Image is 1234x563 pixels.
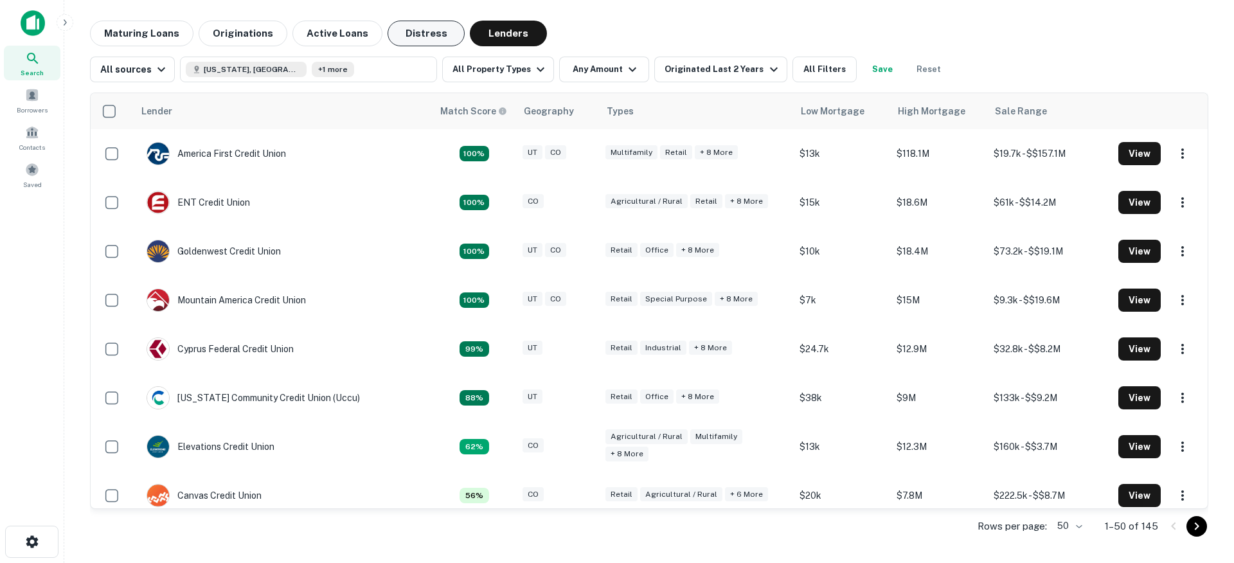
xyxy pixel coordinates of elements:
[890,178,987,227] td: $18.6M
[460,195,489,210] div: Matching Properties: 242, hasApolloMatch: undefined
[987,325,1112,373] td: $32.8k - $$8.2M
[147,485,169,506] img: picture
[100,62,169,77] div: All sources
[204,64,300,75] span: [US_STATE], [GEOGRAPHIC_DATA]
[523,438,544,453] div: CO
[1186,516,1207,537] button: Go to next page
[440,104,507,118] div: Capitalize uses an advanced AI algorithm to match your search with the best lender. The match sco...
[180,57,437,82] button: [US_STATE], [GEOGRAPHIC_DATA]+1 more
[801,103,864,119] div: Low Mortgage
[890,93,987,129] th: High Mortgage
[725,487,768,502] div: + 6 more
[21,10,45,36] img: capitalize-icon.png
[147,289,306,312] div: Mountain America Credit Union
[660,145,692,160] div: Retail
[890,325,987,373] td: $12.9M
[987,373,1112,422] td: $133k - $$9.2M
[605,292,638,307] div: Retail
[1105,519,1158,534] p: 1–50 of 145
[898,103,965,119] div: High Mortgage
[433,93,516,129] th: Capitalize uses an advanced AI algorithm to match your search with the best lender. The match sco...
[523,194,544,209] div: CO
[607,103,634,119] div: Types
[4,46,60,80] a: Search
[388,21,465,46] button: Distress
[987,471,1112,520] td: $222.5k - $$8.7M
[676,389,719,404] div: + 8 more
[1052,517,1084,535] div: 50
[890,373,987,422] td: $9M
[147,240,281,263] div: Goldenwest Credit Union
[460,390,489,406] div: Matching Properties: 208, hasApolloMatch: undefined
[147,386,360,409] div: [US_STATE] Community Credit Union (uccu)
[676,243,719,258] div: + 8 more
[90,21,193,46] button: Maturing Loans
[654,57,787,82] button: Originated Last 2 Years
[715,292,758,307] div: + 8 more
[147,289,169,311] img: picture
[605,447,648,461] div: + 8 more
[17,105,48,115] span: Borrowers
[147,484,262,507] div: Canvas Credit Union
[4,83,60,118] a: Borrowers
[793,227,890,276] td: $10k
[4,120,60,155] a: Contacts
[460,341,489,357] div: Matching Properties: 235, hasApolloMatch: undefined
[987,227,1112,276] td: $73.2k - $$19.1M
[793,325,890,373] td: $24.7k
[523,145,542,160] div: UT
[460,292,489,308] div: Matching Properties: 370, hasApolloMatch: undefined
[1118,386,1161,409] button: View
[147,142,286,165] div: America First Credit Union
[605,145,657,160] div: Multifamily
[1118,289,1161,312] button: View
[516,93,599,129] th: Geography
[141,103,172,119] div: Lender
[147,337,294,361] div: Cyprus Federal Credit Union
[1118,142,1161,165] button: View
[460,488,489,503] div: Matching Properties: 133, hasApolloMatch: undefined
[793,422,890,471] td: $13k
[523,243,542,258] div: UT
[665,62,781,77] div: Originated Last 2 Years
[442,57,554,82] button: All Property Types
[460,244,489,259] div: Matching Properties: 254, hasApolloMatch: undefined
[640,292,712,307] div: Special Purpose
[862,57,903,82] button: Save your search to get updates of matches that match your search criteria.
[460,146,489,161] div: Matching Properties: 424, hasApolloMatch: undefined
[1170,460,1234,522] iframe: Chat Widget
[470,21,547,46] button: Lenders
[605,243,638,258] div: Retail
[793,93,890,129] th: Low Mortgage
[690,429,742,444] div: Multifamily
[523,389,542,404] div: UT
[523,341,542,355] div: UT
[147,338,169,360] img: picture
[890,471,987,520] td: $7.8M
[890,422,987,471] td: $12.3M
[908,57,949,82] button: Reset
[793,129,890,178] td: $13k
[460,439,489,454] div: Matching Properties: 148, hasApolloMatch: undefined
[19,142,45,152] span: Contacts
[640,341,686,355] div: Industrial
[1118,484,1161,507] button: View
[199,21,287,46] button: Originations
[640,243,674,258] div: Office
[605,341,638,355] div: Retail
[987,178,1112,227] td: $61k - $$14.2M
[147,435,274,458] div: Elevations Credit Union
[605,487,638,502] div: Retail
[793,471,890,520] td: $20k
[559,57,649,82] button: Any Amount
[978,519,1047,534] p: Rows per page:
[689,341,732,355] div: + 8 more
[523,487,544,502] div: CO
[147,436,169,458] img: picture
[147,191,250,214] div: ENT Credit Union
[995,103,1047,119] div: Sale Range
[987,129,1112,178] td: $19.7k - $$157.1M
[1118,337,1161,361] button: View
